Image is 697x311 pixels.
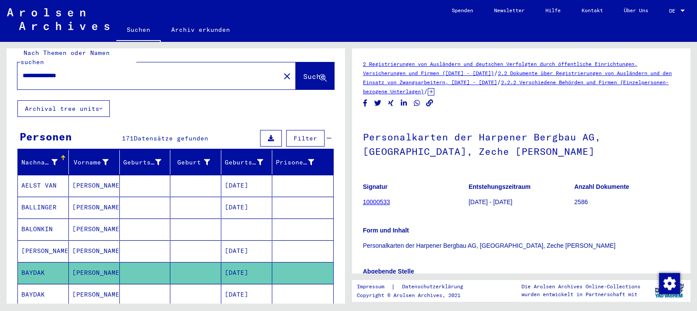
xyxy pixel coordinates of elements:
[363,183,388,190] b: Signatur
[120,150,171,174] mat-header-cell: Geburtsname
[18,284,69,305] mat-cell: BAYDAK
[363,268,414,275] b: Abgebende Stelle
[18,175,69,196] mat-cell: AELST VAN
[574,183,629,190] b: Anzahl Dokumente
[574,198,680,207] p: 2586
[20,129,72,144] div: Personen
[21,155,68,169] div: Nachname
[221,240,272,262] mat-cell: [DATE]
[18,219,69,240] mat-cell: BALONKIN
[69,262,120,284] mat-cell: [PERSON_NAME]
[7,8,109,30] img: Arolsen_neg.svg
[174,155,221,169] div: Geburt‏
[386,98,396,109] button: Share on Xing
[659,273,680,294] div: Zustimmung ändern
[413,98,422,109] button: Share on WhatsApp
[18,197,69,218] mat-cell: BALLINGER
[303,72,325,81] span: Suche
[69,219,120,240] mat-cell: [PERSON_NAME]
[276,155,325,169] div: Prisoner #
[221,150,272,174] mat-header-cell: Geburtsdatum
[221,175,272,196] mat-cell: [DATE]
[116,19,161,42] a: Suchen
[170,150,221,174] mat-header-cell: Geburt‏
[221,262,272,284] mat-cell: [DATE]
[225,158,263,167] div: Geburtsdatum
[276,158,314,167] div: Prisoner #
[469,198,574,207] p: [DATE] - [DATE]
[521,290,640,298] p: wurden entwickelt in Partnerschaft mit
[363,227,409,234] b: Form und Inhalt
[494,69,498,77] span: /
[17,100,110,117] button: Archival tree units
[18,240,69,262] mat-cell: [PERSON_NAME]
[363,70,672,85] a: 2.2 Dokumente über Registrierungen von Ausländern und den Einsatz von Zwangsarbeitern, [DATE] - [...
[373,98,382,109] button: Share on Twitter
[18,262,69,284] mat-cell: BAYDAK
[69,175,120,196] mat-cell: [PERSON_NAME]
[161,19,240,40] a: Archiv erkunden
[395,282,474,291] a: Datenschutzerklärung
[363,241,680,250] p: Personalkarten der Harpener Bergbau AG, [GEOGRAPHIC_DATA], Zeche [PERSON_NAME]
[361,98,370,109] button: Share on Facebook
[357,282,474,291] div: |
[69,240,120,262] mat-cell: [PERSON_NAME]
[363,117,680,170] h1: Personalkarten der Harpener Bergbau AG, [GEOGRAPHIC_DATA], Zeche [PERSON_NAME]
[123,155,173,169] div: Geburtsname
[20,49,110,66] mat-label: Nach Themen oder Namen suchen
[134,134,208,142] span: Datensätze gefunden
[286,130,325,147] button: Filter
[469,183,531,190] b: Entstehungszeitraum
[221,284,272,305] mat-cell: [DATE]
[521,283,640,290] p: Die Arolsen Archives Online-Collections
[69,150,120,174] mat-header-cell: Vorname
[659,273,680,294] img: Zustimmung ändern
[296,62,334,89] button: Suche
[669,8,679,14] span: DE
[21,158,58,167] div: Nachname
[72,158,108,167] div: Vorname
[363,198,390,205] a: 10000533
[357,282,391,291] a: Impressum
[18,150,69,174] mat-header-cell: Nachname
[69,284,120,305] mat-cell: [PERSON_NAME]
[399,98,409,109] button: Share on LinkedIn
[357,291,474,299] p: Copyright © Arolsen Archives, 2021
[123,158,162,167] div: Geburtsname
[225,155,274,169] div: Geburtsdatum
[363,79,669,95] a: 2.2.2 Verschiedene Behörden und Firmen (Einzelpersonen-bezogene Unterlagen)
[424,87,428,95] span: /
[122,134,134,142] span: 171
[272,150,333,174] mat-header-cell: Prisoner #
[294,134,317,142] span: Filter
[174,158,210,167] div: Geburt‏
[497,78,501,86] span: /
[72,155,119,169] div: Vorname
[425,98,434,109] button: Copy link
[282,71,292,82] mat-icon: close
[278,67,296,85] button: Clear
[69,197,120,218] mat-cell: [PERSON_NAME]
[653,280,686,301] img: yv_logo.png
[363,61,637,76] a: 2 Registrierungen von Ausländern und deutschen Verfolgten durch öffentliche Einrichtungen, Versic...
[221,197,272,218] mat-cell: [DATE]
